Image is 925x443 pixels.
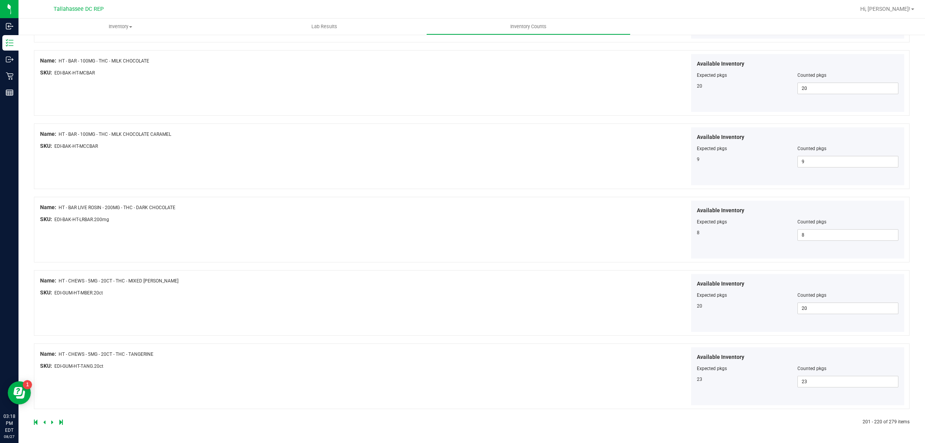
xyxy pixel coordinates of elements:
[54,217,109,222] span: EDI-BAK-HT-LRBAR.200mg
[697,60,744,68] span: Available Inventory
[697,230,700,235] span: 8
[697,366,727,371] span: Expected pkgs
[54,364,103,369] span: EDI-GUM-HT-TANG.20ct
[40,131,56,137] span: Name:
[40,289,52,296] span: SKU:
[18,19,222,35] a: Inventory
[40,277,56,284] span: Name:
[697,73,727,78] span: Expected pkgs
[798,83,898,94] input: 20
[59,205,175,210] span: HT - BAR LIVE ROSIN - 200MG - THC - DARK CHOCOLATE
[59,132,171,137] span: HT - BAR - 100MG - THC - MILK CHOCOLATE CARAMEL
[54,290,103,296] span: EDI-GUM-HT-MBER.20ct
[697,293,727,298] span: Expected pkgs
[40,57,56,64] span: Name:
[40,363,52,369] span: SKU:
[697,280,744,288] span: Available Inventory
[6,39,13,47] inline-svg: Inventory
[59,419,63,425] span: Move to last page
[797,293,826,298] span: Counted pkgs
[40,351,56,357] span: Name:
[301,23,348,30] span: Lab Results
[697,353,744,361] span: Available Inventory
[54,6,104,12] span: Tallahassee DC REP
[51,419,55,425] span: Next
[18,23,222,30] span: Inventory
[40,143,52,149] span: SKU:
[23,380,32,389] iframe: Resource center unread badge
[6,72,13,80] inline-svg: Retail
[500,23,557,30] span: Inventory Counts
[863,419,910,424] span: 201 - 220 of 279 items
[34,419,39,425] span: Move to first page
[6,89,13,96] inline-svg: Reports
[697,219,727,225] span: Expected pkgs
[54,144,98,149] span: EDI-BAK-HT-MCCBAR
[6,22,13,30] inline-svg: Inbound
[6,56,13,63] inline-svg: Outbound
[426,19,630,35] a: Inventory Counts
[798,303,898,314] input: 20
[798,156,898,167] input: 9
[798,230,898,240] input: 8
[797,73,826,78] span: Counted pkgs
[697,83,702,89] span: 20
[3,434,15,440] p: 08/27
[40,204,56,210] span: Name:
[43,419,47,425] span: Previous
[697,146,727,151] span: Expected pkgs
[797,146,826,151] span: Counted pkgs
[59,352,153,357] span: HT - CHEWS - 5MG - 20CT - THC - TANGERINE
[54,70,95,76] span: EDI-BAK-HT-MCBAR
[697,206,744,215] span: Available Inventory
[40,69,52,76] span: SKU:
[40,216,52,222] span: SKU:
[697,157,700,162] span: 9
[798,376,898,387] input: 23
[8,381,31,404] iframe: Resource center
[697,303,702,309] span: 20
[59,58,149,64] span: HT - BAR - 100MG - THC - MILK CHOCOLATE
[860,6,910,12] span: Hi, [PERSON_NAME]!
[697,377,702,382] span: 23
[3,413,15,434] p: 03:18 PM EDT
[697,133,744,141] span: Available Inventory
[222,19,426,35] a: Lab Results
[59,278,178,284] span: HT - CHEWS - 5MG - 20CT - THC - MIXED [PERSON_NAME]
[797,366,826,371] span: Counted pkgs
[797,219,826,225] span: Counted pkgs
